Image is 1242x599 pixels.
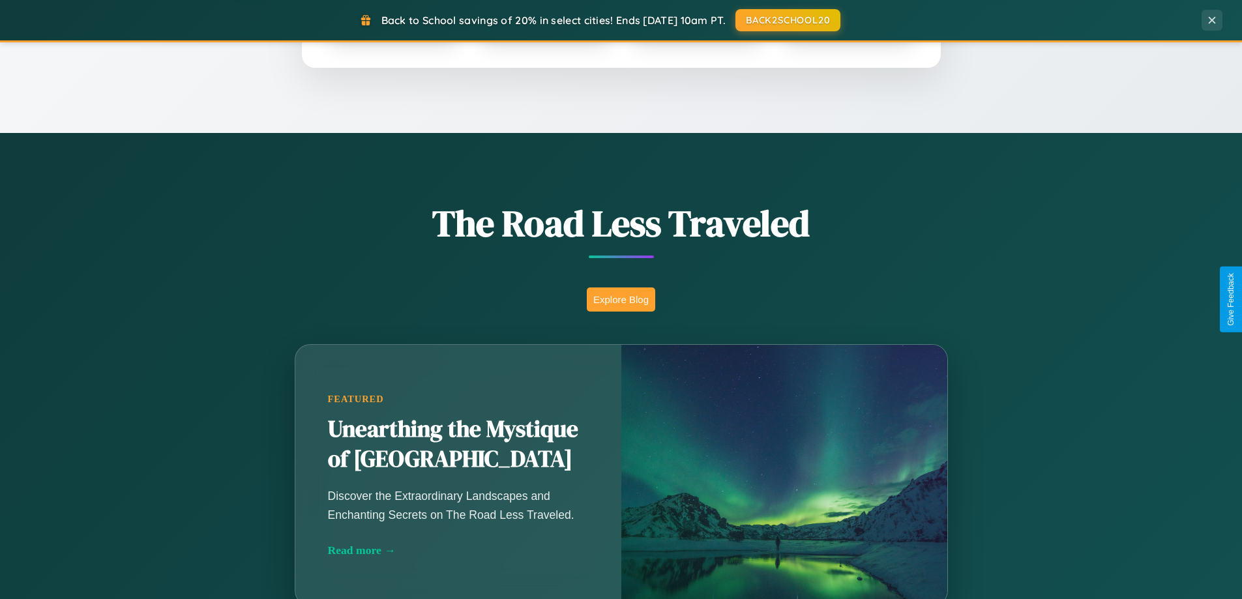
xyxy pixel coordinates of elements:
[587,287,655,312] button: Explore Blog
[328,544,589,557] div: Read more →
[1226,273,1235,326] div: Give Feedback
[735,9,840,31] button: BACK2SCHOOL20
[230,198,1013,248] h1: The Road Less Traveled
[328,415,589,475] h2: Unearthing the Mystique of [GEOGRAPHIC_DATA]
[328,394,589,405] div: Featured
[381,14,726,27] span: Back to School savings of 20% in select cities! Ends [DATE] 10am PT.
[328,487,589,523] p: Discover the Extraordinary Landscapes and Enchanting Secrets on The Road Less Traveled.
